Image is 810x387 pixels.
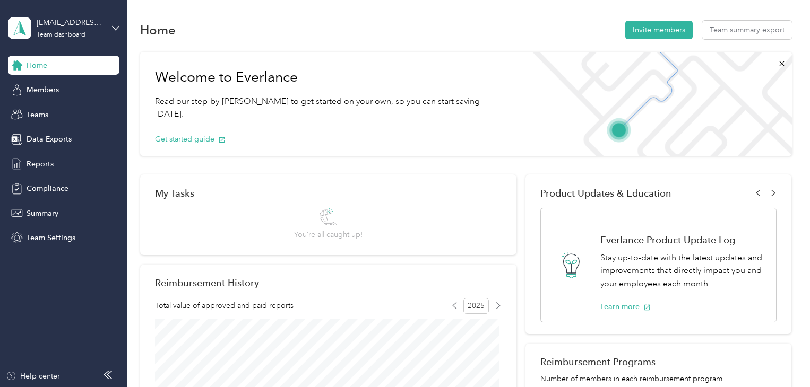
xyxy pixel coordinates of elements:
[155,300,294,311] span: Total value of approved and paid reports
[522,52,791,156] img: Welcome to everlance
[540,188,671,199] span: Product Updates & Education
[140,24,176,36] h1: Home
[27,183,68,194] span: Compliance
[625,21,693,39] button: Invite members
[27,134,72,145] span: Data Exports
[600,301,651,312] button: Learn more
[600,234,765,245] h1: Everlance Product Update Log
[27,232,75,243] span: Team Settings
[27,159,54,170] span: Reports
[751,328,810,387] iframe: Everlance-gr Chat Button Frame
[540,373,777,384] p: Number of members in each reimbursement program.
[600,251,765,291] p: Stay up-to-date with the latest updates and improvements that directly impact you and your employ...
[27,84,59,95] span: Members
[6,371,60,382] button: Help center
[463,298,489,314] span: 2025
[294,229,363,240] span: You’re all caught up!
[27,60,47,71] span: Home
[37,32,85,38] div: Team dashboard
[27,109,48,120] span: Teams
[155,188,502,199] div: My Tasks
[155,95,507,121] p: Read our step-by-[PERSON_NAME] to get started on your own, so you can start saving [DATE].
[27,208,58,219] span: Summary
[540,356,777,367] h2: Reimbursement Programs
[155,277,259,288] h2: Reimbursement History
[155,134,226,145] button: Get started guide
[702,21,792,39] button: Team summary export
[155,69,507,86] h1: Welcome to Everlance
[37,17,103,28] div: [EMAIL_ADDRESS][DOMAIN_NAME]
